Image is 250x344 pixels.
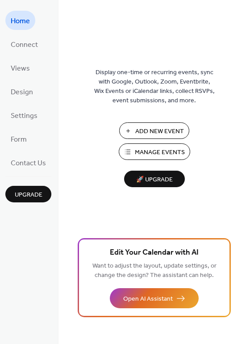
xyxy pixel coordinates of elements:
[119,122,189,139] button: Add New Event
[110,288,199,308] button: Open AI Assistant
[5,129,32,148] a: Form
[11,85,33,99] span: Design
[15,190,42,200] span: Upgrade
[123,294,173,304] span: Open AI Assistant
[5,186,51,202] button: Upgrade
[11,133,27,147] span: Form
[11,62,30,76] span: Views
[11,14,30,28] span: Home
[119,143,190,160] button: Manage Events
[110,247,199,259] span: Edit Your Calendar with AI
[5,105,43,125] a: Settings
[5,34,43,54] a: Connect
[5,153,51,172] a: Contact Us
[5,11,35,30] a: Home
[5,58,35,77] a: Views
[11,156,46,170] span: Contact Us
[124,171,185,187] button: 🚀 Upgrade
[94,68,215,105] span: Display one-time or recurring events, sync with Google, Outlook, Zoom, Eventbrite, Wix Events or ...
[92,260,217,281] span: Want to adjust the layout, update settings, or change the design? The assistant can help.
[129,174,179,186] span: 🚀 Upgrade
[5,82,38,101] a: Design
[11,38,38,52] span: Connect
[135,127,184,136] span: Add New Event
[11,109,37,123] span: Settings
[135,148,185,157] span: Manage Events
